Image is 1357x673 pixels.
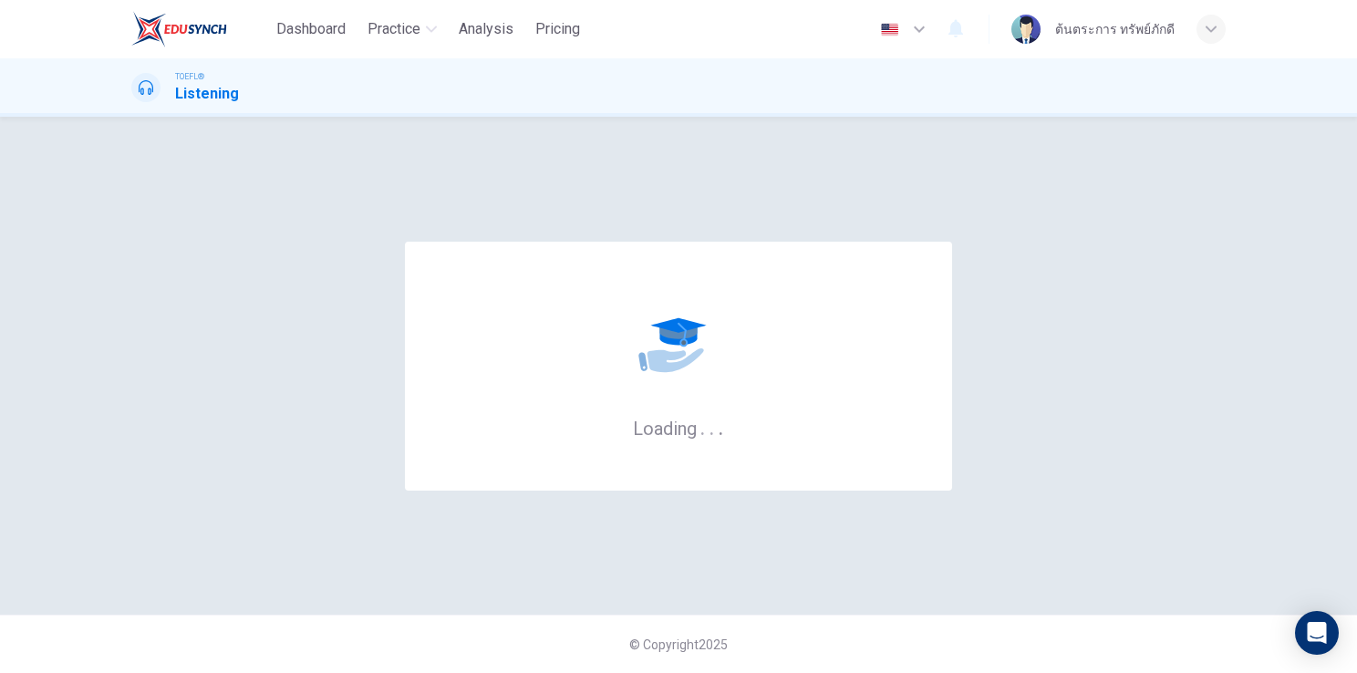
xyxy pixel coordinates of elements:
span: Dashboard [276,18,346,40]
button: Practice [360,13,444,46]
span: © Copyright 2025 [629,637,728,652]
span: Pricing [535,18,580,40]
img: en [878,23,901,36]
h6: . [718,411,724,441]
span: Practice [368,18,420,40]
button: Analysis [451,13,521,46]
button: Pricing [528,13,587,46]
div: Open Intercom Messenger [1295,611,1339,655]
h6: . [699,411,706,441]
a: EduSynch logo [131,11,269,47]
div: ต้นตระการ ทรัพย์ภักดี [1055,18,1175,40]
img: Profile picture [1011,15,1041,44]
h6: . [709,411,715,441]
span: TOEFL® [175,70,204,83]
span: Analysis [459,18,513,40]
img: EduSynch logo [131,11,227,47]
h1: Listening [175,83,239,105]
button: Dashboard [269,13,353,46]
h6: Loading [633,416,724,440]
